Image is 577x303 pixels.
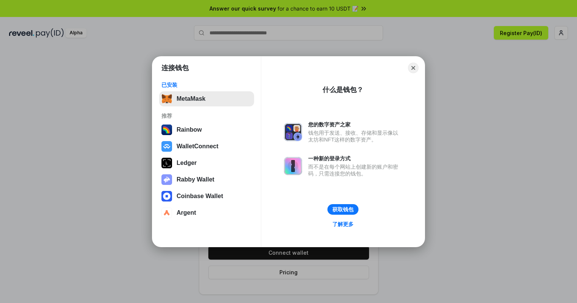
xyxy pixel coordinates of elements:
img: svg+xml,%3Csvg%20width%3D%2228%22%20height%3D%2228%22%20viewBox%3D%220%200%2028%2028%22%20fill%3D... [161,191,172,201]
img: svg+xml,%3Csvg%20xmlns%3D%22http%3A%2F%2Fwww.w3.org%2F2000%2Fsvg%22%20fill%3D%22none%22%20viewBox... [161,174,172,185]
button: WalletConnect [159,139,254,154]
div: 获取钱包 [332,206,354,213]
button: 获取钱包 [327,204,358,215]
img: svg+xml,%3Csvg%20xmlns%3D%22http%3A%2F%2Fwww.w3.org%2F2000%2Fsvg%22%20fill%3D%22none%22%20viewBox... [284,123,302,141]
button: Close [408,63,419,73]
div: 什么是钱包？ [323,85,363,94]
a: 了解更多 [328,219,358,229]
div: Rabby Wallet [177,176,214,183]
h1: 连接钱包 [161,63,189,72]
button: Rabby Wallet [159,172,254,187]
div: 而不是在每个网站上创建新的账户和密码，只需连接您的钱包。 [308,163,402,177]
button: Coinbase Wallet [159,189,254,204]
div: Ledger [177,160,197,166]
div: 了解更多 [332,221,354,228]
div: 您的数字资产之家 [308,121,402,128]
div: WalletConnect [177,143,219,150]
button: Argent [159,205,254,220]
div: 一种新的登录方式 [308,155,402,162]
img: svg+xml,%3Csvg%20width%3D%2228%22%20height%3D%2228%22%20viewBox%3D%220%200%2028%2028%22%20fill%3D... [161,208,172,218]
div: 钱包用于发送、接收、存储和显示像以太坊和NFT这样的数字资产。 [308,129,402,143]
div: Rainbow [177,126,202,133]
button: MetaMask [159,91,254,106]
img: svg+xml,%3Csvg%20fill%3D%22none%22%20height%3D%2233%22%20viewBox%3D%220%200%2035%2033%22%20width%... [161,94,172,104]
div: 推荐 [161,112,252,119]
button: Rainbow [159,122,254,137]
img: svg+xml,%3Csvg%20xmlns%3D%22http%3A%2F%2Fwww.w3.org%2F2000%2Fsvg%22%20width%3D%2228%22%20height%3... [161,158,172,168]
img: svg+xml,%3Csvg%20width%3D%22120%22%20height%3D%22120%22%20viewBox%3D%220%200%20120%20120%22%20fil... [161,125,172,135]
img: svg+xml,%3Csvg%20width%3D%2228%22%20height%3D%2228%22%20viewBox%3D%220%200%2028%2028%22%20fill%3D... [161,141,172,152]
div: 已安装 [161,82,252,88]
div: Argent [177,209,196,216]
img: svg+xml,%3Csvg%20xmlns%3D%22http%3A%2F%2Fwww.w3.org%2F2000%2Fsvg%22%20fill%3D%22none%22%20viewBox... [284,157,302,175]
div: MetaMask [177,95,205,102]
div: Coinbase Wallet [177,193,223,200]
button: Ledger [159,155,254,171]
